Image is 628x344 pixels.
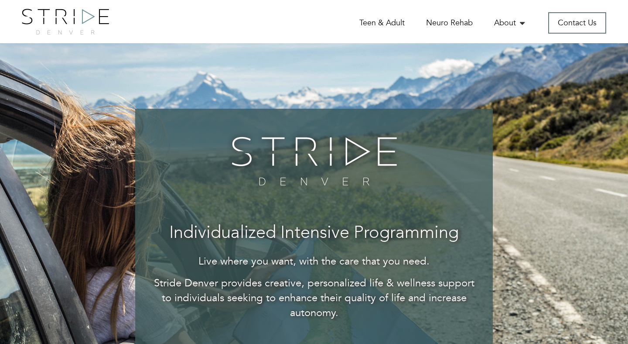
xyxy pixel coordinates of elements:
[494,17,527,28] a: About
[226,131,403,192] img: banner-logo.png
[426,17,473,28] a: Neuro Rehab
[153,276,475,321] p: Stride Denver provides creative, personalized life & wellness support to individuals seeking to e...
[548,12,606,34] a: Contact Us
[359,17,405,28] a: Teen & Adult
[22,9,109,34] img: logo.png
[153,254,475,269] p: Live where you want, with the care that you need.
[153,224,475,243] h3: Individualized Intensive Programming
